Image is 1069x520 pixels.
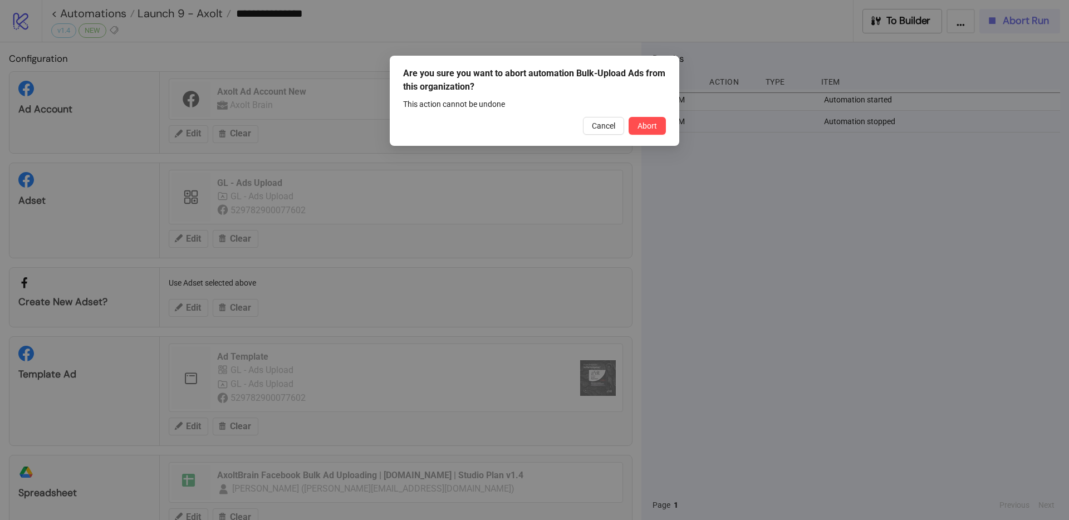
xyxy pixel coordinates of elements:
span: Abort [638,121,657,130]
button: Abort [629,117,666,135]
span: Cancel [592,121,615,130]
div: Are you sure you want to abort automation Bulk-Upload Ads from this organization? [403,67,666,94]
button: Cancel [583,117,624,135]
div: This action cannot be undone [403,98,666,110]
